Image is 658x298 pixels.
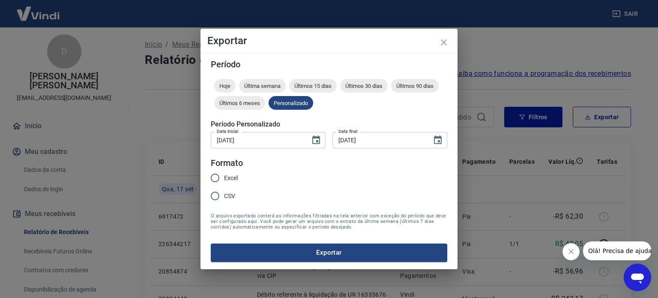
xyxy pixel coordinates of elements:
span: Personalizado [269,100,313,106]
button: close [434,32,454,53]
button: Choose date, selected date is 17 de set de 2025 [429,132,446,149]
div: Hoje [214,79,236,93]
iframe: Botão para abrir a janela de mensagens [624,264,651,291]
span: Últimos 6 meses [214,100,265,106]
h5: Período [211,60,447,69]
span: CSV [224,192,235,201]
div: Última semana [239,79,286,93]
legend: Formato [211,157,243,169]
span: Olá! Precisa de ajuda? [5,6,72,13]
div: Últimos 30 dias [340,79,388,93]
input: DD/MM/YYYY [211,132,304,148]
span: Última semana [239,83,286,89]
h4: Exportar [207,36,451,46]
span: Últimos 15 dias [289,83,337,89]
span: Excel [224,174,238,183]
button: Exportar [211,244,447,262]
span: Últimos 90 dias [391,83,439,89]
h5: Período Personalizado [211,120,447,129]
div: Personalizado [269,96,313,110]
div: Últimos 15 dias [289,79,337,93]
iframe: Mensagem da empresa [583,241,651,260]
span: O arquivo exportado conterá as informações filtradas na tela anterior com exceção do período que ... [211,213,447,230]
input: DD/MM/YYYY [332,132,426,148]
div: Últimos 90 dias [391,79,439,93]
button: Choose date, selected date is 16 de set de 2025 [308,132,325,149]
label: Data final [338,128,358,135]
label: Data inicial [217,128,239,135]
iframe: Fechar mensagem [562,243,580,260]
div: Últimos 6 meses [214,96,265,110]
span: Hoje [214,83,236,89]
span: Últimos 30 dias [340,83,388,89]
